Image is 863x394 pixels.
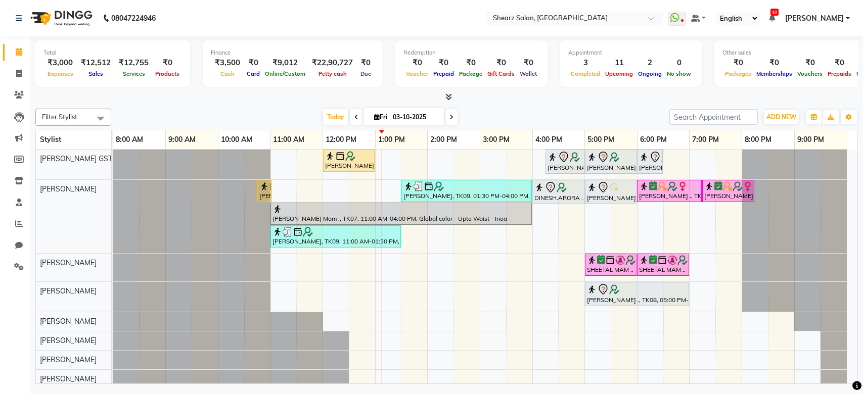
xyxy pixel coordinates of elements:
span: Expenses [45,70,76,77]
span: Petty cash [316,70,349,77]
div: ₹12,755 [115,57,153,69]
span: ADD NEW [766,113,796,121]
a: 10 [769,14,775,23]
div: [PERSON_NAME] Mam ., TK07, 11:00 AM-04:00 PM, Global color - Upto Waist - Inoa [271,204,531,223]
div: 2 [635,57,664,69]
a: 6:00 PM [638,132,669,147]
span: Prepaid [431,70,457,77]
span: Filter Stylist [42,113,77,121]
span: [PERSON_NAME] [40,336,97,345]
div: ₹0 [357,57,375,69]
span: Ongoing [635,70,664,77]
span: Services [120,70,148,77]
span: No show [664,70,694,77]
span: [PERSON_NAME] [40,374,97,383]
span: Gift Cards [485,70,517,77]
span: Stylist [40,135,61,144]
span: Wallet [517,70,539,77]
div: 3 [568,57,603,69]
img: logo [26,4,95,32]
div: [PERSON_NAME] ., TK01, 06:00 PM-06:30 PM, Bleach - Face & Neck [638,151,662,172]
div: ₹0 [457,57,485,69]
span: Sales [86,70,106,77]
div: ₹12,512 [77,57,115,69]
a: 8:00 AM [113,132,146,147]
div: [PERSON_NAME], TK09, 11:00 AM-01:30 PM, [GEOGRAPHIC_DATA]- 5999 [271,227,400,246]
span: Cash [218,70,237,77]
span: [PERSON_NAME] [40,355,97,364]
div: 11 [603,57,635,69]
div: [PERSON_NAME] ., TK08, 05:00 PM-07:00 PM, Touch up - upto 2 Inch - Inoa [586,283,688,305]
span: Prepaids [825,70,854,77]
input: Search Appointment [669,109,758,125]
div: [PERSON_NAME], TK11, 10:45 AM-11:00 AM, Add on olaplex - french balayage [258,181,271,201]
a: 5:00 PM [585,132,617,147]
span: [PERSON_NAME] [40,258,97,267]
span: Upcoming [603,70,635,77]
div: ₹0 [795,57,825,69]
a: 1:00 PM [376,132,407,147]
a: 9:00 PM [795,132,827,147]
a: 10:00 AM [218,132,255,147]
div: SHEETAL MAM ., TK05, 05:00 PM-06:00 PM, Signature pedicure [586,255,635,274]
div: SHEETAL MAM ., TK05, 06:00 PM-07:00 PM, Signature manicure [638,255,688,274]
a: 2:00 PM [428,132,460,147]
a: 9:00 AM [166,132,198,147]
div: ₹0 [825,57,854,69]
div: Total [43,48,182,57]
div: [PERSON_NAME] ., TK01, 05:00 PM-06:00 PM, Cirepil Roll On Wax [586,151,635,172]
span: 10 [770,9,779,16]
div: ₹3,000 [43,57,77,69]
span: Today [323,109,348,125]
div: Appointment [568,48,694,57]
div: Redemption [403,48,539,57]
div: [PERSON_NAME] ., TK04, 06:00 PM-07:15 PM, Touch up - upto 2 Inch - Inoa [638,181,701,201]
div: [PERSON_NAME] ., TK06, 12:00 PM-01:00 PM, Cirepil Roll On Wax [324,151,374,170]
div: ₹9,012 [262,57,308,69]
div: ₹22,90,727 [308,57,357,69]
span: Voucher [403,70,431,77]
span: [PERSON_NAME] GSTIN - 21123 [40,154,147,163]
input: 2025-10-03 [390,110,440,125]
a: 11:00 AM [270,132,307,147]
div: ₹0 [244,57,262,69]
a: 7:00 PM [690,132,721,147]
div: [PERSON_NAME] ., TK04, 07:15 PM-08:15 PM, Loreal Hairwash & Blow dry - Below Shoulder [703,181,753,201]
span: [PERSON_NAME] [785,13,844,24]
span: [PERSON_NAME] [40,184,97,193]
div: ₹0 [485,57,517,69]
div: 0 [664,57,694,69]
div: ₹0 [153,57,182,69]
span: Memberships [754,70,795,77]
span: Package [457,70,485,77]
span: Online/Custom [262,70,308,77]
div: [PERSON_NAME], TK03, 05:00 PM-06:00 PM, Men Haircut with Mr.Dinesh [586,181,635,203]
span: Due [358,70,374,77]
div: DINESH.ARORA ., TK02, 04:00 PM-05:00 PM, Men Haircut with Mr.Dinesh [533,181,583,203]
b: 08047224946 [111,4,156,32]
span: Completed [568,70,603,77]
a: 12:00 PM [323,132,359,147]
span: Vouchers [795,70,825,77]
div: ₹0 [403,57,431,69]
span: Packages [722,70,754,77]
span: [PERSON_NAME] [40,286,97,295]
div: ₹0 [722,57,754,69]
div: ₹0 [517,57,539,69]
span: Products [153,70,182,77]
div: ₹0 [431,57,457,69]
div: ₹0 [754,57,795,69]
a: 4:00 PM [533,132,565,147]
button: ADD NEW [764,110,799,124]
a: 8:00 PM [742,132,774,147]
span: [PERSON_NAME] [40,317,97,326]
div: Finance [211,48,375,57]
div: [PERSON_NAME], TK09, 01:30 PM-04:00 PM, Global Color -Upto Waist - Majirel [402,181,531,201]
div: [PERSON_NAME] ., TK08, 04:15 PM-05:00 PM, Brazilian stripless international wax [547,151,583,172]
div: ₹3,500 [211,57,244,69]
span: Card [244,70,262,77]
span: Fri [372,113,390,121]
a: 3:00 PM [480,132,512,147]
